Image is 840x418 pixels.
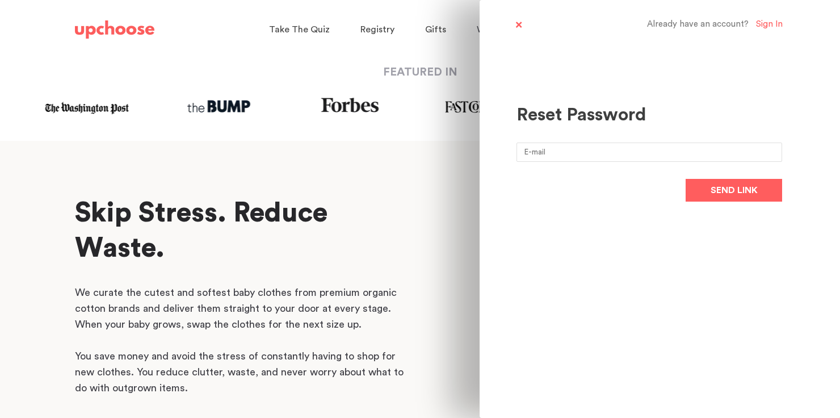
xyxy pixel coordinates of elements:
[686,179,782,202] button: Send link
[756,19,783,30] div: Sign In
[516,143,782,162] input: E-mail
[516,104,782,126] div: Reset Password
[647,19,749,30] span: Already have an account?
[711,183,758,197] span: Send link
